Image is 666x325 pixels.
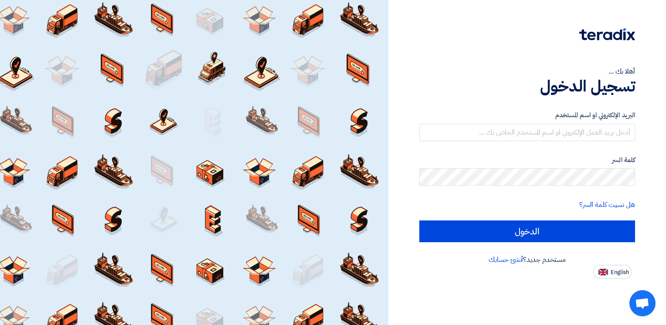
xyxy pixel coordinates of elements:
label: كلمة السر [419,155,635,165]
img: en-US.png [598,269,608,275]
input: أدخل بريد العمل الإلكتروني او اسم المستخدم الخاص بك ... [419,124,635,141]
div: Open chat [629,290,656,316]
span: English [611,269,629,275]
label: البريد الإلكتروني او اسم المستخدم [419,110,635,120]
a: هل نسيت كلمة السر؟ [579,200,635,210]
input: الدخول [419,220,635,242]
div: مستخدم جديد؟ [419,254,635,265]
div: أهلا بك ... [419,66,635,77]
a: أنشئ حسابك [489,254,523,265]
h1: تسجيل الدخول [419,77,635,96]
button: English [593,265,632,279]
img: Teradix logo [579,28,635,41]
